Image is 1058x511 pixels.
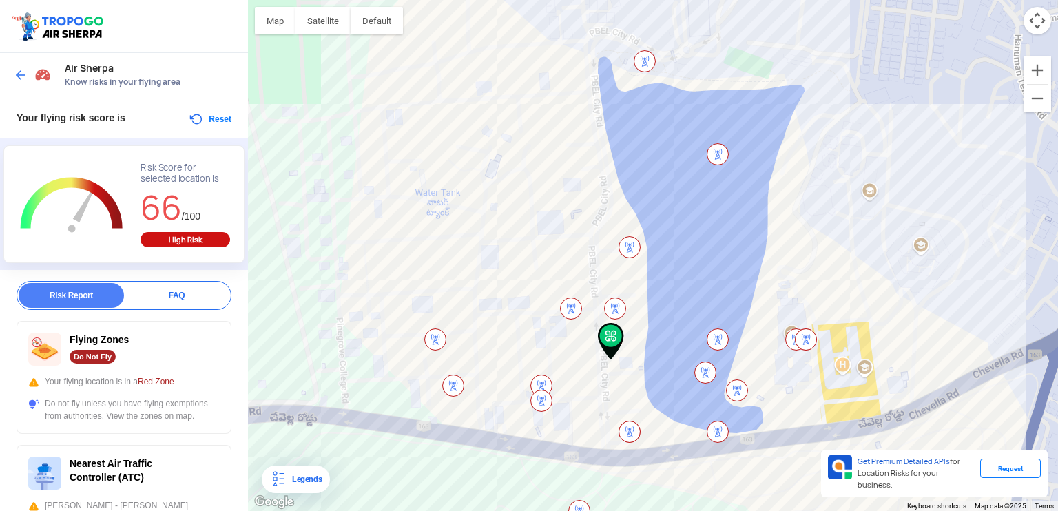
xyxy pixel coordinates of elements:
[28,457,61,490] img: ic_atc.svg
[975,502,1026,510] span: Map data ©2025
[14,163,129,249] g: Chart
[1024,85,1051,112] button: Zoom out
[141,186,182,229] span: 66
[1035,502,1054,510] a: Terms
[70,350,116,364] div: Do Not Fly
[182,211,200,222] span: /100
[17,112,125,123] span: Your flying risk score is
[65,76,234,87] span: Know risks in your flying area
[907,501,966,511] button: Keyboard shortcuts
[70,458,152,483] span: Nearest Air Traffic Controller (ATC)
[34,66,51,83] img: Risk Scores
[858,457,950,466] span: Get Premium Detailed APIs
[1024,7,1051,34] button: Map camera controls
[141,232,230,247] div: High Risk
[980,459,1041,478] div: Request
[270,471,287,488] img: Legends
[295,7,351,34] button: Show satellite imagery
[852,455,980,492] div: for Location Risks for your business.
[251,493,297,511] img: Google
[287,471,322,488] div: Legends
[141,163,230,185] div: Risk Score for selected location is
[188,111,231,127] button: Reset
[138,377,174,386] span: Red Zone
[19,283,124,308] div: Risk Report
[70,334,129,345] span: Flying Zones
[10,10,108,42] img: ic_tgdronemaps.svg
[124,283,229,308] div: FAQ
[28,397,220,422] div: Do not fly unless you have flying exemptions from authorities. View the zones on map.
[1024,56,1051,84] button: Zoom in
[28,375,220,388] div: Your flying location is in a
[251,493,297,511] a: Open this area in Google Maps (opens a new window)
[14,68,28,82] img: ic_arrow_back_blue.svg
[28,333,61,366] img: ic_nofly.svg
[255,7,295,34] button: Show street map
[65,63,234,74] span: Air Sherpa
[828,455,852,479] img: Premium APIs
